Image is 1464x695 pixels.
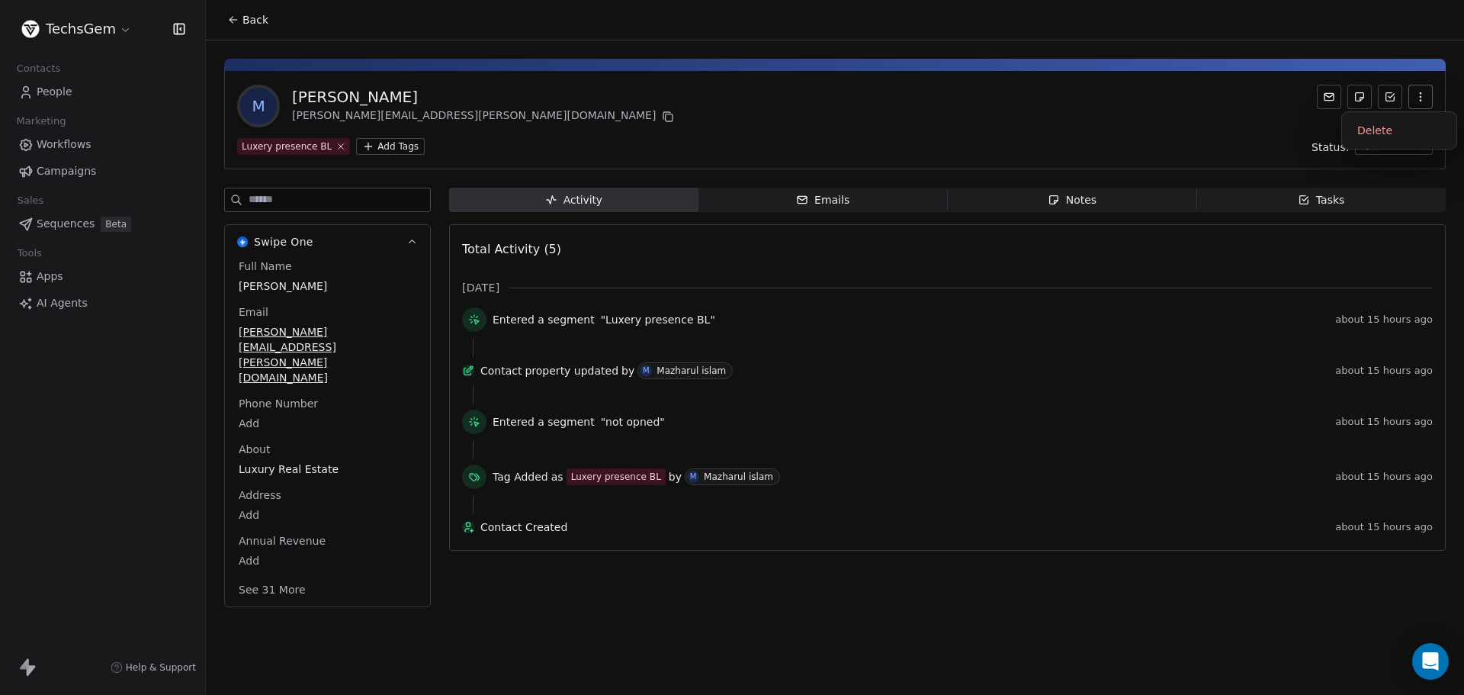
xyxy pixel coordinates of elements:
span: Help & Support [126,661,196,674]
button: Add Tags [356,138,425,155]
span: [PERSON_NAME] [239,278,416,294]
span: Luxury Real Estate [239,462,416,477]
span: Entered a segment [493,414,595,430]
span: Sequences [37,216,95,232]
span: [PERSON_NAME][EMAIL_ADDRESS][PERSON_NAME][DOMAIN_NAME] [239,324,416,385]
span: about 15 hours ago [1335,314,1433,326]
span: People [37,84,72,100]
span: Total Activity (5) [462,242,561,256]
span: AI Agents [37,295,88,311]
a: Workflows [12,132,193,157]
div: Mazharul islam [704,471,773,482]
div: M [643,365,650,377]
div: Emails [796,192,849,208]
img: Swipe One [237,236,248,247]
span: Contact Created [480,520,1329,535]
span: About [236,442,273,457]
div: Swipe OneSwipe One [225,259,430,607]
span: "not opned" [601,414,665,430]
span: Tools [11,242,48,265]
span: Back [242,12,268,27]
div: M [690,471,697,483]
span: Entered a segment [493,312,595,327]
a: Apps [12,264,193,289]
span: M [240,88,277,124]
span: Status: [1311,140,1349,155]
button: Back [218,6,278,34]
div: Luxery presence BL [571,470,661,484]
span: Beta [101,217,131,232]
button: TechsGem [18,16,135,42]
span: by [621,363,634,378]
span: Sales [11,189,50,212]
span: TechsGem [46,19,116,39]
span: Marketing [10,110,72,133]
span: about 15 hours ago [1335,365,1433,377]
div: Mazharul islam [657,365,726,376]
span: Contacts [10,57,67,80]
button: See 31 More [230,576,315,603]
span: "Luxery presence BL" [601,312,715,327]
div: [PERSON_NAME] [292,86,677,108]
div: Delete [1348,118,1450,143]
span: Add [239,416,416,431]
span: Tag Added [493,469,548,484]
span: about 15 hours ago [1335,471,1433,483]
span: Apps [37,269,63,285]
span: Swipe One [254,234,313,249]
div: Tasks [1298,192,1345,208]
div: Notes [1048,192,1096,208]
div: [PERSON_NAME][EMAIL_ADDRESS][PERSON_NAME][DOMAIN_NAME] [292,108,677,126]
a: AI Agents [12,291,193,316]
span: Campaigns [37,163,96,179]
span: property updated [525,363,618,378]
img: Untitled%20design.png [21,20,40,38]
button: Swipe OneSwipe One [225,225,430,259]
div: Luxery presence BL [242,140,332,153]
span: Annual Revenue [236,533,329,549]
span: about 15 hours ago [1335,416,1433,428]
span: Phone Number [236,396,321,411]
span: Email [236,304,271,320]
span: [DATE] [462,280,499,295]
a: People [12,79,193,105]
span: Address [236,487,284,503]
span: by [669,469,682,484]
span: about 15 hours ago [1335,521,1433,533]
span: as [551,469,563,484]
span: Workflows [37,137,91,153]
div: Open Intercom Messenger [1412,643,1449,680]
a: Help & Support [111,661,196,674]
a: SequencesBeta [12,211,193,236]
span: Add [239,553,416,568]
span: Contact [480,363,522,378]
a: Campaigns [12,159,193,184]
span: Add [239,507,416,523]
span: Full Name [236,259,295,274]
